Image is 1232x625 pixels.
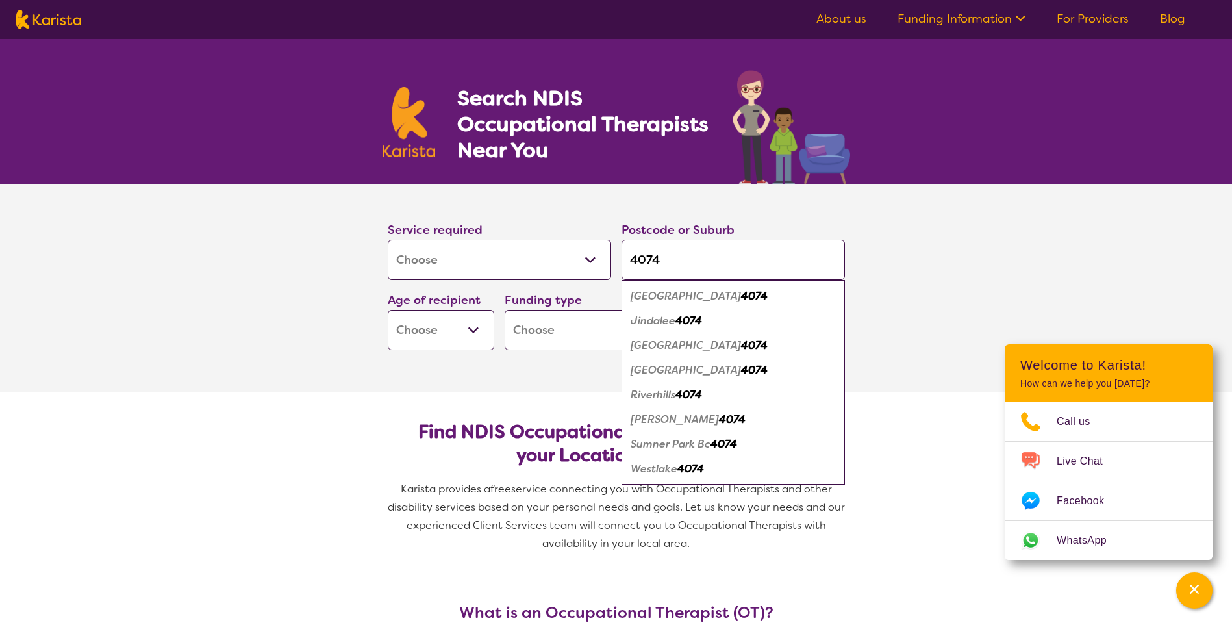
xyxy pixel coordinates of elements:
[631,314,675,327] em: Jindalee
[898,11,1025,27] a: Funding Information
[1005,344,1213,560] div: Channel Menu
[1057,491,1120,511] span: Facebook
[388,222,483,238] label: Service required
[628,383,838,407] div: Riverhills 4074
[490,482,511,496] span: free
[1057,11,1129,27] a: For Providers
[401,482,490,496] span: Karista provides a
[628,284,838,309] div: Jamboree Heights 4074
[1057,452,1118,471] span: Live Chat
[1020,378,1197,389] p: How can we help you [DATE]?
[1005,521,1213,560] a: Web link opens in a new tab.
[631,388,675,402] em: Riverhills
[816,11,866,27] a: About us
[628,309,838,333] div: Jindalee 4074
[628,407,838,432] div: Sumner 4074
[741,289,768,303] em: 4074
[741,363,768,377] em: 4074
[622,240,845,280] input: Type
[505,292,582,308] label: Funding type
[741,338,768,352] em: 4074
[398,420,835,467] h2: Find NDIS Occupational Therapists based on your Location & Needs
[388,292,481,308] label: Age of recipient
[628,358,838,383] div: Mount Ommaney 4074
[631,462,677,476] em: Westlake
[675,388,702,402] em: 4074
[388,482,848,550] span: service connecting you with Occupational Therapists and other disability services based on your p...
[457,85,710,163] h1: Search NDIS Occupational Therapists Near You
[719,413,746,426] em: 4074
[631,413,719,426] em: [PERSON_NAME]
[1057,531,1122,550] span: WhatsApp
[1176,572,1213,609] button: Channel Menu
[710,437,737,451] em: 4074
[628,333,838,358] div: Middle Park 4074
[383,604,850,622] h3: What is an Occupational Therapist (OT)?
[1160,11,1185,27] a: Blog
[1057,412,1106,431] span: Call us
[383,87,436,157] img: Karista logo
[675,314,702,327] em: 4074
[631,363,741,377] em: [GEOGRAPHIC_DATA]
[628,432,838,457] div: Sumner Park Bc 4074
[1005,402,1213,560] ul: Choose channel
[622,222,735,238] label: Postcode or Suburb
[16,10,81,29] img: Karista logo
[628,457,838,481] div: Westlake 4074
[733,70,850,184] img: occupational-therapy
[631,289,741,303] em: [GEOGRAPHIC_DATA]
[677,462,704,476] em: 4074
[631,338,741,352] em: [GEOGRAPHIC_DATA]
[1020,357,1197,373] h2: Welcome to Karista!
[631,437,710,451] em: Sumner Park Bc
